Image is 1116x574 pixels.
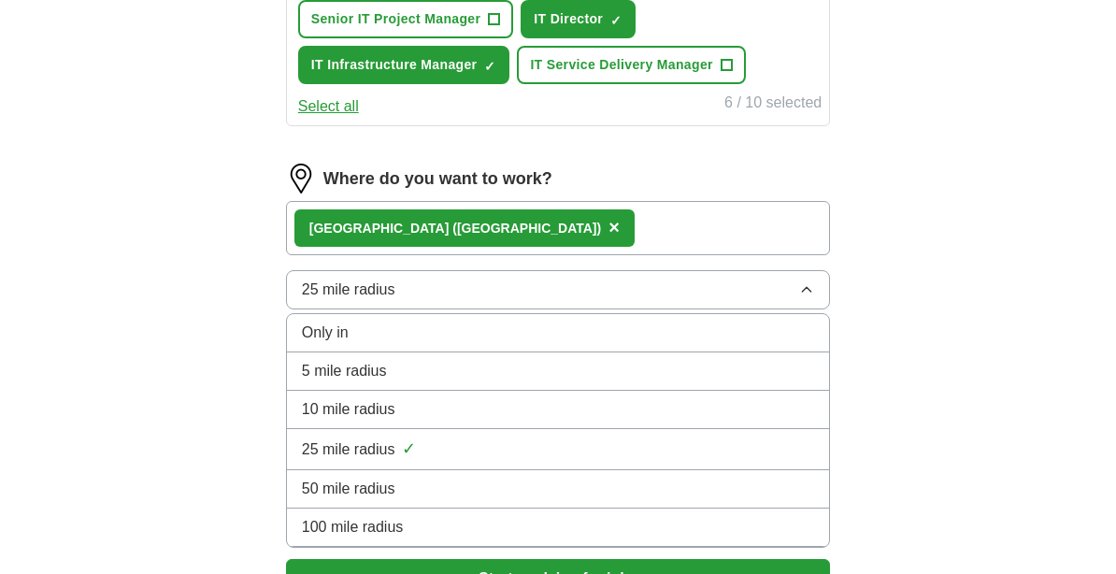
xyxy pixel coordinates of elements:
[608,217,620,237] span: ×
[302,516,404,538] span: 100 mile radius
[517,46,745,84] button: IT Service Delivery Manager
[608,214,620,242] button: ×
[286,270,830,309] button: 25 mile radius
[311,55,478,75] span: IT Infrastructure Manager
[298,95,359,118] button: Select all
[323,166,552,192] label: Where do you want to work?
[298,46,510,84] button: IT Infrastructure Manager✓
[534,9,603,29] span: IT Director
[610,13,622,28] span: ✓
[484,59,495,74] span: ✓
[302,360,387,382] span: 5 mile radius
[402,437,416,462] span: ✓
[452,221,601,236] span: ([GEOGRAPHIC_DATA])
[302,398,395,421] span: 10 mile radius
[302,322,349,344] span: Only in
[302,438,395,461] span: 25 mile radius
[530,55,712,75] span: IT Service Delivery Manager
[302,279,395,301] span: 25 mile radius
[311,9,480,29] span: Senior IT Project Manager
[286,164,316,194] img: location.png
[309,221,450,236] strong: [GEOGRAPHIC_DATA]
[724,92,822,118] div: 6 / 10 selected
[302,478,395,500] span: 50 mile radius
